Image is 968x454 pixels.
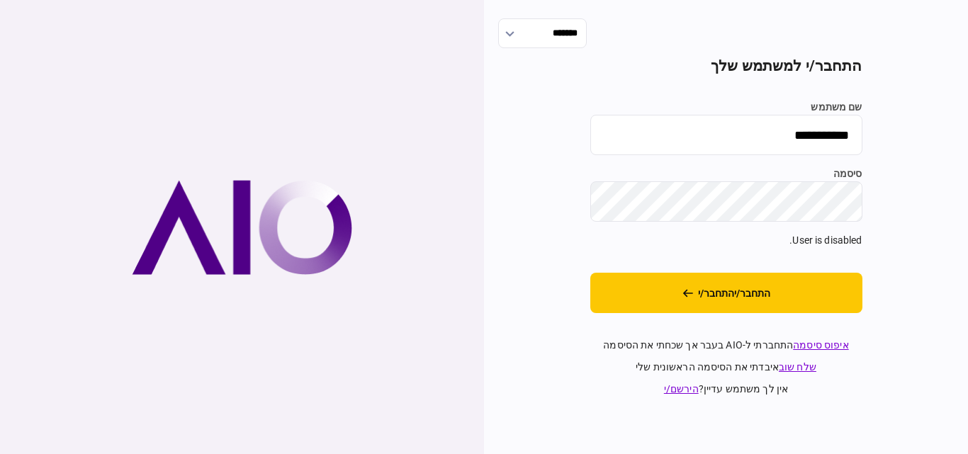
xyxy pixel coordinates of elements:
[132,180,352,275] img: לוגו של חברת AIO
[590,181,862,222] input: סיסמה
[779,361,816,373] a: שלח שוב
[811,101,862,113] font: שם משתמש
[704,383,788,395] font: אין לך משתמש עדיין
[590,233,862,248] div: User is disabled.
[833,168,862,179] font: סיסמה
[636,361,779,373] font: איבדתי את הסיסמה הראשונית שלי
[498,18,587,48] input: הראה לבחירת שפה
[734,288,770,299] font: התחבר/י
[711,57,862,74] font: התחבר/י למשתמש שלך
[603,339,793,351] font: התחברתי ל-AIO בעבר אך שכחתי את הסיסמה
[590,115,862,155] input: שם משתמש
[590,273,862,313] button: התחבר/י
[664,383,699,395] a: הירשם/י
[793,339,848,351] a: איפוס סיסמה
[699,383,704,395] font: ?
